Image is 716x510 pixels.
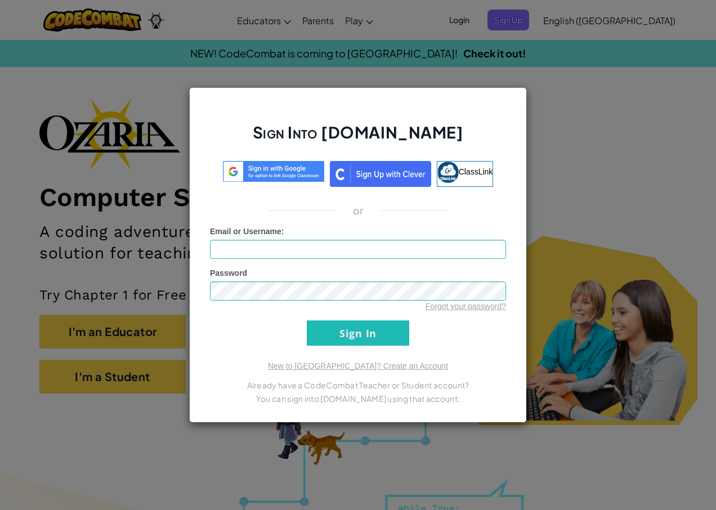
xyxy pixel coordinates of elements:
[268,361,448,370] a: New to [GEOGRAPHIC_DATA]? Create an Account
[210,226,284,237] label: :
[210,392,506,405] p: You can sign into [DOMAIN_NAME] using that account.
[330,161,431,187] img: clever_sso_button@2x.png
[223,161,324,182] img: log-in-google-sso.svg
[459,167,493,176] span: ClassLink
[437,162,459,183] img: classlink-logo-small.png
[210,269,247,278] span: Password
[210,378,506,392] p: Already have a CodeCombat Teacher or Student account?
[353,204,364,217] p: or
[307,320,409,346] input: Sign In
[426,302,506,311] a: Forgot your password?
[210,227,281,236] span: Email or Username
[210,122,506,154] h2: Sign Into [DOMAIN_NAME]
